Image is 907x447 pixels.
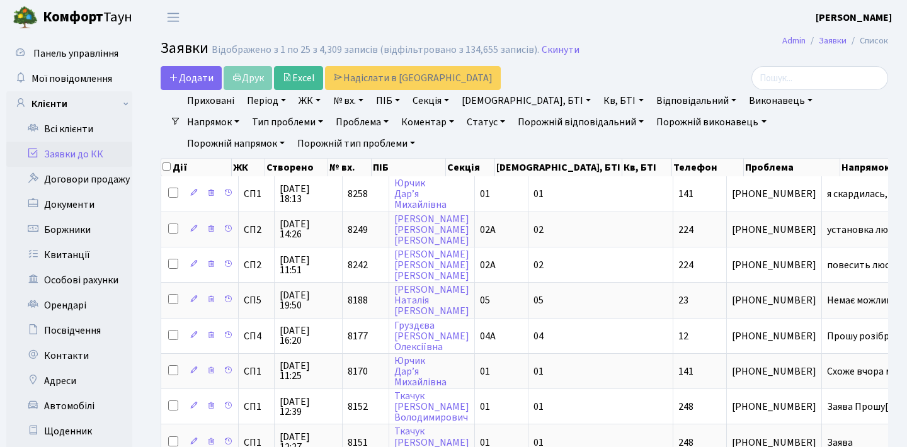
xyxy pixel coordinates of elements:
a: Напрямок [182,111,244,133]
a: Порожній відповідальний [513,111,649,133]
a: ЮрчикДар’яМихайлівна [394,176,447,212]
span: Мої повідомлення [31,72,112,86]
a: [DEMOGRAPHIC_DATA], БТІ [457,90,596,111]
span: Панель управління [33,47,118,60]
span: [PHONE_NUMBER] [732,189,816,199]
a: Порожній тип проблеми [292,133,420,154]
span: [DATE] 14:26 [280,219,337,239]
a: Коментар [396,111,459,133]
span: 8170 [348,365,368,378]
span: 8177 [348,329,368,343]
a: Адреси [6,368,132,393]
span: 01 [533,400,544,414]
span: СП5 [244,295,269,305]
span: СП1 [244,402,269,412]
span: [DATE] 11:51 [280,255,337,275]
a: ПІБ [371,90,405,111]
span: 8152 [348,400,368,414]
span: 8242 [348,258,368,272]
span: [DATE] 11:25 [280,361,337,381]
a: Кв, БТІ [598,90,648,111]
a: Excel [274,66,323,90]
a: [PERSON_NAME][PERSON_NAME][PERSON_NAME] [394,247,469,283]
span: 8258 [348,187,368,201]
span: 224 [678,258,693,272]
th: Створено [265,159,328,176]
a: Особові рахунки [6,268,132,293]
th: Телефон [672,159,744,176]
a: Порожній виконавець [651,111,771,133]
a: Тип проблеми [247,111,328,133]
a: Скинути [542,44,579,56]
a: ЮрчикДар’яМихайлівна [394,354,447,389]
a: Орендарі [6,293,132,318]
a: Статус [462,111,510,133]
th: [DEMOGRAPHIC_DATA], БТІ [495,159,622,176]
span: 141 [678,187,693,201]
a: Порожній напрямок [182,133,290,154]
span: [PHONE_NUMBER] [732,331,816,341]
span: 224 [678,223,693,237]
b: Комфорт [43,7,103,27]
a: Виконавець [744,90,818,111]
a: Додати [161,66,222,90]
a: Секція [408,90,454,111]
a: Період [242,90,291,111]
span: 141 [678,365,693,378]
a: Договори продажу [6,167,132,192]
span: 05 [533,293,544,307]
span: 02 [533,258,544,272]
span: [DATE] 19:50 [280,290,337,310]
th: ЖК [232,159,265,176]
a: Автомобілі [6,393,132,419]
span: 05 [480,293,490,307]
a: Проблема [331,111,394,133]
span: 01 [480,400,490,414]
span: 02А [480,223,496,237]
span: СП1 [244,366,269,376]
th: № вх. [328,159,372,176]
a: ЖК [294,90,326,111]
span: Додати [169,71,214,85]
a: Панель управління [6,41,132,66]
span: 12 [678,329,688,343]
span: 23 [678,293,688,307]
span: СП2 [244,225,269,235]
li: Список [847,34,888,48]
button: Переключити навігацію [157,7,189,28]
span: 02 [533,223,544,237]
a: Клієнти [6,91,132,116]
span: 8188 [348,293,368,307]
span: [PHONE_NUMBER] [732,402,816,412]
span: Таун [43,7,132,28]
a: [PERSON_NAME][PERSON_NAME][PERSON_NAME] [394,212,469,247]
a: Приховані [182,90,239,111]
a: Всі клієнти [6,116,132,142]
th: Проблема [744,159,840,176]
a: Контакти [6,343,132,368]
nav: breadcrumb [763,28,907,54]
a: Щоденник [6,419,132,444]
span: [DATE] 18:13 [280,184,337,204]
span: 04А [480,329,496,343]
span: СП1 [244,189,269,199]
span: [DATE] 12:39 [280,397,337,417]
span: 01 [533,365,544,378]
a: Відповідальний [651,90,741,111]
a: Документи [6,192,132,217]
span: 04 [533,329,544,343]
a: [PERSON_NAME]Наталія[PERSON_NAME] [394,283,469,318]
img: logo.png [13,5,38,30]
a: Квитанції [6,242,132,268]
span: [PHONE_NUMBER] [732,260,816,270]
b: [PERSON_NAME] [816,11,892,25]
span: 02А [480,258,496,272]
a: № вх. [328,90,368,111]
th: Дії [161,159,232,176]
span: Заява Прошу[...] [827,400,898,414]
span: 01 [480,187,490,201]
span: 248 [678,400,693,414]
th: ПІБ [372,159,445,176]
a: Боржники [6,217,132,242]
span: [PHONE_NUMBER] [732,225,816,235]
